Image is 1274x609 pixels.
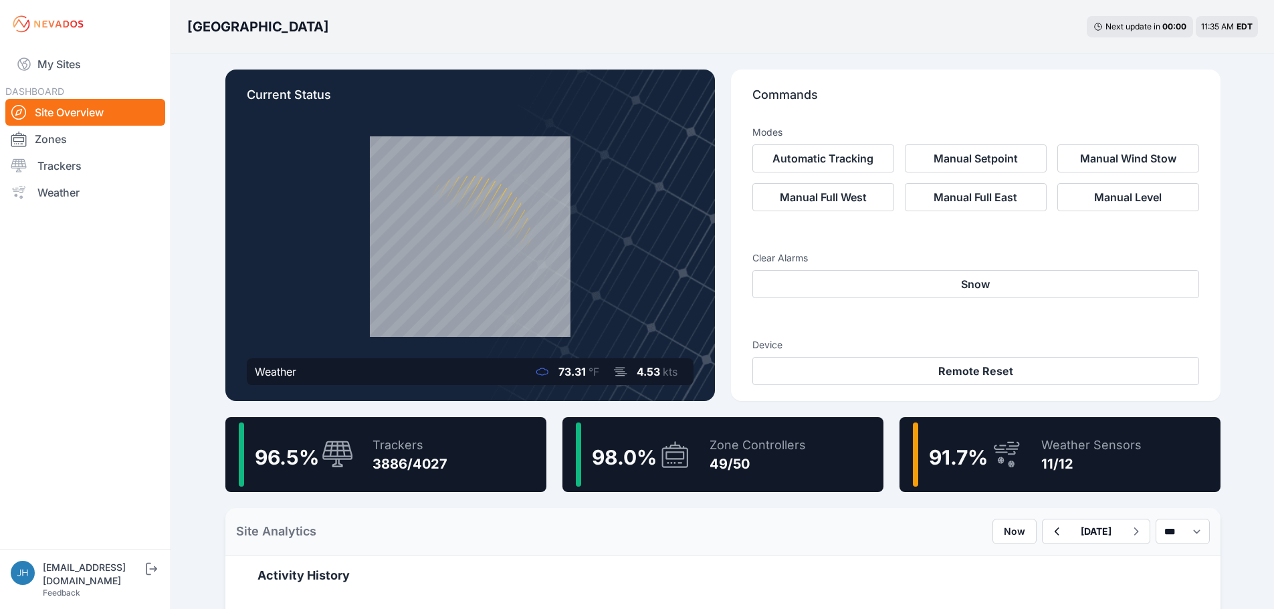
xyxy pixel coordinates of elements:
[752,183,894,211] button: Manual Full West
[1201,21,1234,31] span: 11:35 AM
[373,455,447,473] div: 3886/4027
[905,144,1047,172] button: Manual Setpoint
[255,364,296,380] div: Weather
[5,126,165,152] a: Zones
[752,144,894,172] button: Automatic Tracking
[1162,21,1186,32] div: 00 : 00
[236,522,316,541] h2: Site Analytics
[899,417,1220,492] a: 91.7%Weather Sensors11/12
[11,561,35,585] img: jhaberkorn@invenergy.com
[5,48,165,80] a: My Sites
[247,86,694,115] p: Current Status
[752,126,782,139] h3: Modes
[11,13,86,35] img: Nevados
[592,445,657,469] span: 98.0 %
[1041,436,1142,455] div: Weather Sensors
[663,365,677,378] span: kts
[752,251,1199,265] h3: Clear Alarms
[5,152,165,179] a: Trackers
[752,338,1199,352] h3: Device
[929,445,988,469] span: 91.7 %
[43,561,143,588] div: [EMAIL_ADDRESS][DOMAIN_NAME]
[1057,183,1199,211] button: Manual Level
[905,183,1047,211] button: Manual Full East
[562,417,883,492] a: 98.0%Zone Controllers49/50
[5,179,165,206] a: Weather
[1070,519,1122,543] button: [DATE]
[558,365,586,378] span: 73.31
[43,588,80,598] a: Feedback
[5,99,165,126] a: Site Overview
[5,86,64,97] span: DASHBOARD
[752,86,1199,115] p: Commands
[637,365,660,378] span: 4.53
[1041,455,1142,473] div: 11/12
[255,445,319,469] span: 96.5 %
[257,566,1188,585] h2: Activity History
[187,17,329,36] h3: [GEOGRAPHIC_DATA]
[1057,144,1199,172] button: Manual Wind Stow
[992,519,1037,544] button: Now
[710,436,806,455] div: Zone Controllers
[752,357,1199,385] button: Remote Reset
[373,436,447,455] div: Trackers
[225,417,546,492] a: 96.5%Trackers3886/4027
[187,9,329,44] nav: Breadcrumb
[1237,21,1253,31] span: EDT
[1105,21,1160,31] span: Next update in
[710,455,806,473] div: 49/50
[589,365,599,378] span: °F
[752,270,1199,298] button: Snow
